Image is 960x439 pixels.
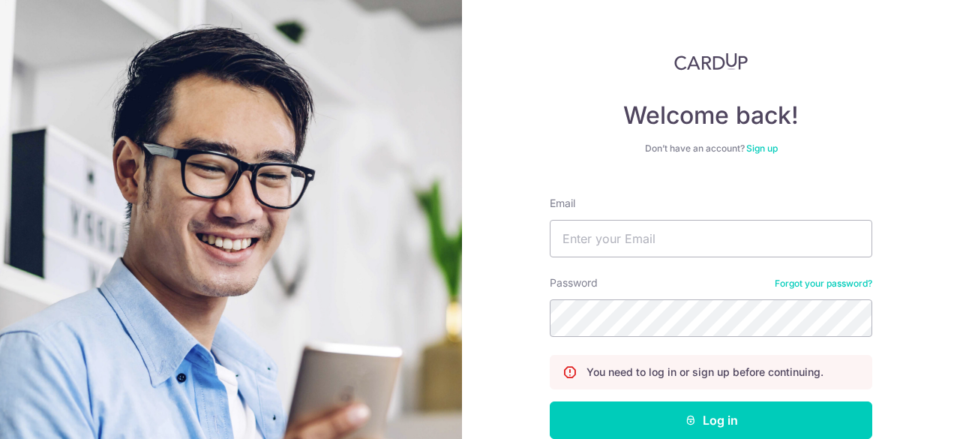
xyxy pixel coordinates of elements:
img: CardUp Logo [674,53,748,71]
h4: Welcome back! [550,101,872,131]
div: Don’t have an account? [550,143,872,155]
label: Email [550,196,575,211]
input: Enter your Email [550,220,872,257]
a: Forgot your password? [775,278,872,290]
a: Sign up [746,143,778,154]
button: Log in [550,401,872,439]
label: Password [550,275,598,290]
p: You need to log in or sign up before continuing. [586,365,823,380]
